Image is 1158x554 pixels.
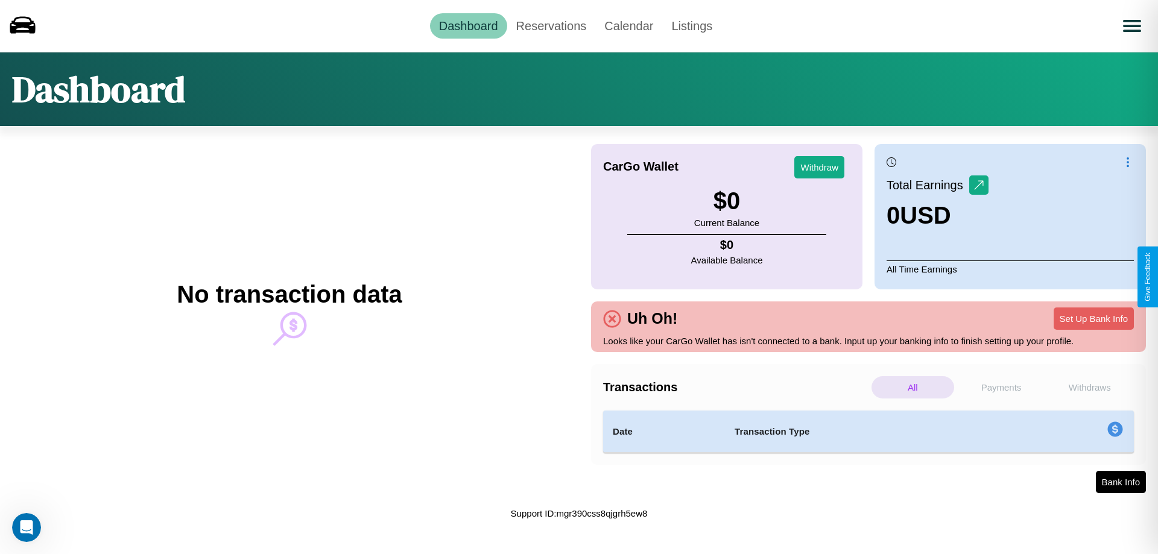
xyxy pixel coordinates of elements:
a: Calendar [595,13,662,39]
button: Open menu [1115,9,1149,43]
h2: No transaction data [177,281,402,308]
p: Withdraws [1048,376,1131,398]
p: Looks like your CarGo Wallet has isn't connected to a bank. Input up your banking info to finish ... [603,333,1134,349]
a: Dashboard [430,13,507,39]
button: Set Up Bank Info [1054,307,1134,330]
button: Bank Info [1096,471,1146,493]
h4: Transaction Type [735,424,1008,439]
p: All [872,376,954,398]
p: Available Balance [691,252,763,268]
h4: Transactions [603,380,868,394]
button: Withdraw [794,156,844,178]
h4: $ 0 [691,238,763,252]
div: Give Feedback [1144,253,1152,301]
p: All Time Earnings [887,260,1134,277]
a: Reservations [507,13,596,39]
h4: Uh Oh! [621,310,683,327]
p: Total Earnings [887,174,969,196]
h3: 0 USD [887,202,989,229]
h3: $ 0 [694,187,759,215]
p: Support ID: mgr390css8qjgrh5ew8 [511,505,648,521]
h4: Date [613,424,715,439]
h1: Dashboard [12,65,185,114]
h4: CarGo Wallet [603,160,679,174]
table: simple table [603,411,1134,453]
a: Listings [662,13,721,39]
p: Current Balance [694,215,759,231]
iframe: Intercom live chat [12,513,41,542]
p: Payments [960,376,1043,398]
